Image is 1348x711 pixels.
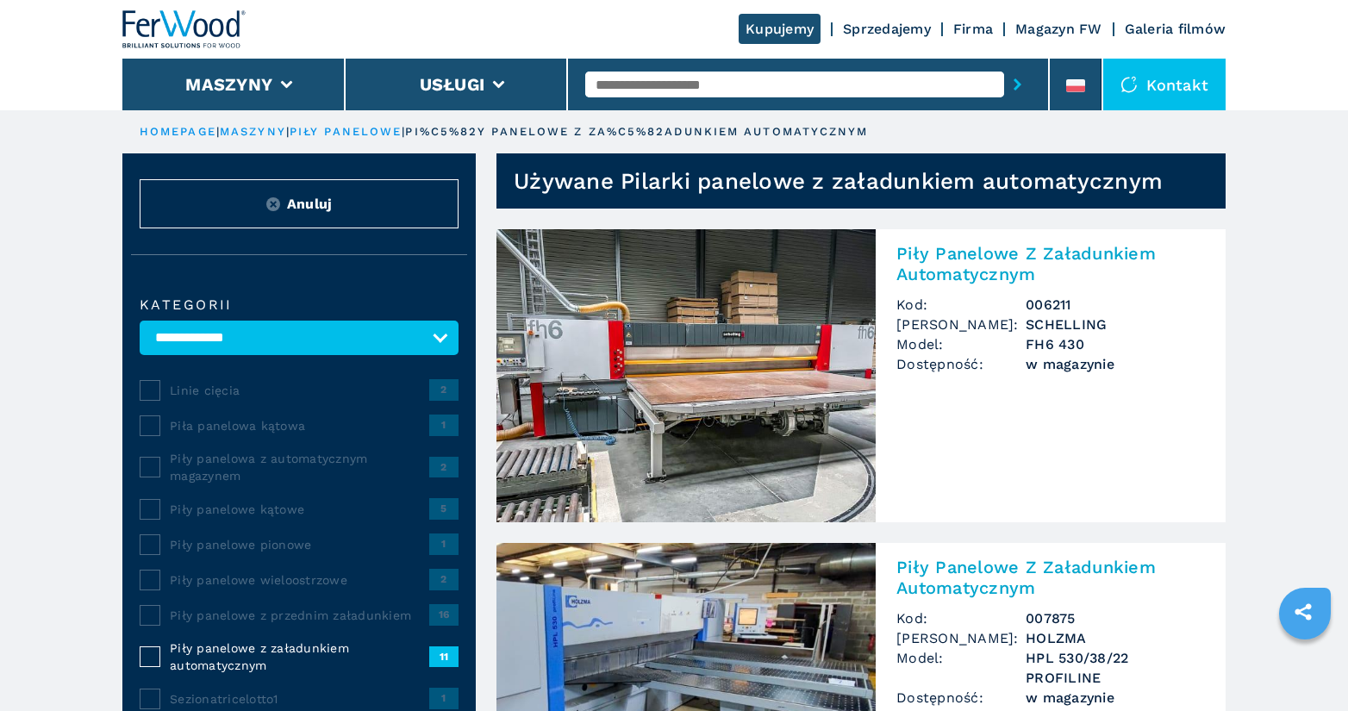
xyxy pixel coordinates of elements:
[429,415,459,435] span: 1
[170,450,429,484] span: Piły panelowa z automatycznym magazynem
[1026,628,1205,648] h3: HOLZMA
[429,688,459,708] span: 1
[429,457,459,477] span: 2
[170,571,429,589] span: Piły panelowe wieloostrzowe
[1015,21,1102,37] a: Magazyn FW
[496,229,1226,522] a: Piły Panelowe Z Załadunkiem Automatycznym SCHELLING FH6 430Piły Panelowe Z Załadunkiem Automatycz...
[953,21,993,37] a: Firma
[1026,688,1205,708] span: w magazynie
[402,125,405,138] span: |
[1275,633,1335,698] iframe: Chat
[1103,59,1226,110] div: Kontakt
[896,557,1205,598] h2: Piły Panelowe Z Załadunkiem Automatycznym
[290,125,402,138] a: piły panelowe
[896,334,1026,354] span: Model:
[287,194,333,214] span: Anuluj
[1282,590,1325,633] a: sharethis
[170,417,429,434] span: Piła panelowa kątowa
[1026,295,1205,315] h3: 006211
[739,14,821,44] a: Kupujemy
[896,354,1026,374] span: Dostępność:
[896,608,1026,628] span: Kod:
[405,124,868,140] p: pi%C5%82y panelowe z za%C5%82adunkiem automatycznym
[220,125,286,138] a: maszyny
[170,501,429,518] span: Piły panelowe kątowe
[1125,21,1226,37] a: Galeria filmów
[1026,354,1205,374] span: w magazynie
[140,125,216,138] a: HOMEPAGE
[266,197,280,211] img: Reset
[429,379,459,400] span: 2
[843,21,931,37] a: Sprzedajemy
[140,298,459,312] label: kategorii
[896,315,1026,334] span: [PERSON_NAME]:
[896,243,1205,284] h2: Piły Panelowe Z Załadunkiem Automatycznym
[170,607,429,624] span: Piły panelowe z przednim załadunkiem
[429,533,459,554] span: 1
[1120,76,1138,93] img: Kontakt
[1026,334,1205,354] h3: FH6 430
[170,639,429,674] span: Piły panelowe z załadunkiem automatycznym
[216,125,220,138] span: |
[122,10,247,48] img: Ferwood
[185,74,272,95] button: Maszyny
[429,569,459,589] span: 2
[496,229,876,522] img: Piły Panelowe Z Załadunkiem Automatycznym SCHELLING FH6 430
[896,648,1026,688] span: Model:
[286,125,290,138] span: |
[420,74,485,95] button: Usługi
[514,167,1163,195] h1: Używane Pilarki panelowe z załadunkiem automatycznym
[1026,648,1205,688] h3: HPL 530/38/22 PROFILINE
[140,179,459,228] button: ResetAnuluj
[170,690,429,708] span: Sezionatricelotto1
[896,628,1026,648] span: [PERSON_NAME]:
[170,382,429,399] span: Linie cięcia
[896,295,1026,315] span: Kod:
[1026,315,1205,334] h3: SCHELLING
[1004,65,1031,104] button: submit-button
[429,646,459,667] span: 11
[1026,608,1205,628] h3: 007875
[170,536,429,553] span: Piły panelowe pionowe
[429,498,459,519] span: 5
[429,604,459,625] span: 16
[896,688,1026,708] span: Dostępność:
